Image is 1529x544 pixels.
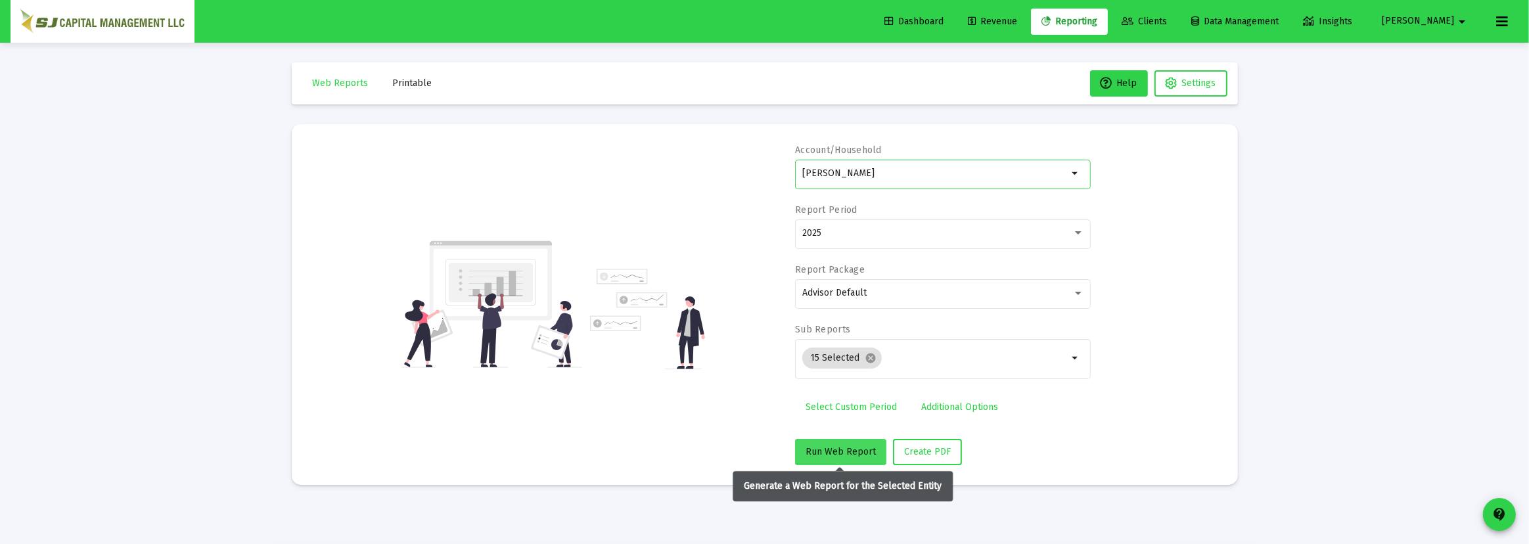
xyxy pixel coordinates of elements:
[1292,9,1363,35] a: Insights
[1382,16,1454,27] span: [PERSON_NAME]
[802,345,1068,371] mat-chip-list: Selection
[302,70,379,97] button: Web Reports
[968,16,1017,27] span: Revenue
[1041,16,1097,27] span: Reporting
[806,401,897,413] span: Select Custom Period
[1181,9,1289,35] a: Data Management
[795,145,882,156] label: Account/Household
[590,269,705,369] img: reporting-alt
[1454,9,1470,35] mat-icon: arrow_drop_down
[865,352,877,364] mat-icon: cancel
[1303,16,1352,27] span: Insights
[904,446,951,457] span: Create PDF
[393,78,432,89] span: Printable
[401,239,582,369] img: reporting
[1154,70,1227,97] button: Settings
[1111,9,1177,35] a: Clients
[20,9,185,35] img: Dashboard
[802,168,1068,179] input: Search or select an account or household
[795,204,857,215] label: Report Period
[1182,78,1216,89] span: Settings
[1122,16,1167,27] span: Clients
[921,401,998,413] span: Additional Options
[1068,350,1084,366] mat-icon: arrow_drop_down
[795,324,850,335] label: Sub Reports
[1068,166,1084,181] mat-icon: arrow_drop_down
[802,287,867,298] span: Advisor Default
[874,9,954,35] a: Dashboard
[795,439,886,465] button: Run Web Report
[1090,70,1148,97] button: Help
[795,264,865,275] label: Report Package
[1366,8,1486,34] button: [PERSON_NAME]
[802,227,821,238] span: 2025
[802,348,882,369] mat-chip: 15 Selected
[806,446,876,457] span: Run Web Report
[884,16,944,27] span: Dashboard
[313,78,369,89] span: Web Reports
[1492,507,1507,522] mat-icon: contact_support
[1101,78,1137,89] span: Help
[893,439,962,465] button: Create PDF
[382,70,443,97] button: Printable
[957,9,1028,35] a: Revenue
[1191,16,1279,27] span: Data Management
[1031,9,1108,35] a: Reporting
